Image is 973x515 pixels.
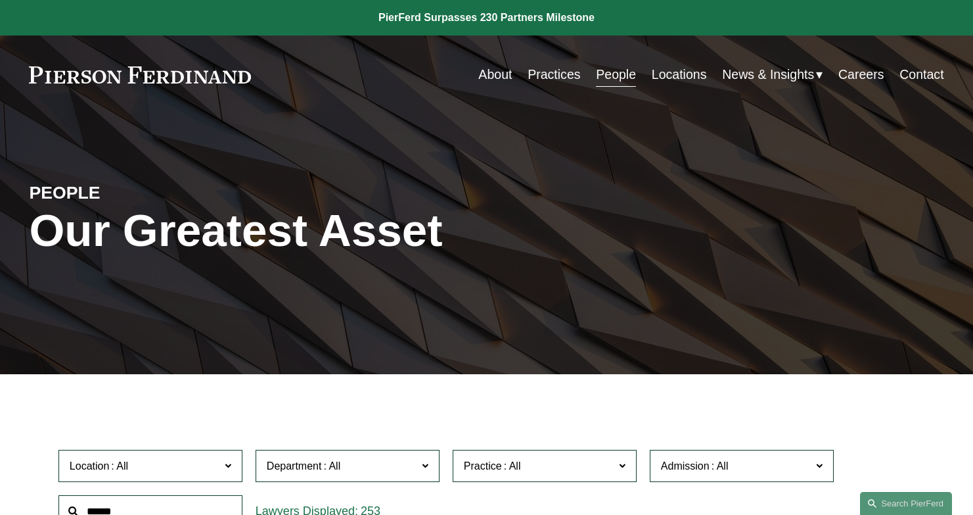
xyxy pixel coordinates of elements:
[29,182,258,205] h4: PEOPLE
[464,460,502,472] span: Practice
[29,205,639,257] h1: Our Greatest Asset
[70,460,110,472] span: Location
[596,62,636,87] a: People
[838,62,884,87] a: Careers
[267,460,322,472] span: Department
[860,492,952,515] a: Search this site
[899,62,943,87] a: Contact
[722,63,814,86] span: News & Insights
[652,62,707,87] a: Locations
[528,62,580,87] a: Practices
[722,62,823,87] a: folder dropdown
[478,62,512,87] a: About
[661,460,710,472] span: Admission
